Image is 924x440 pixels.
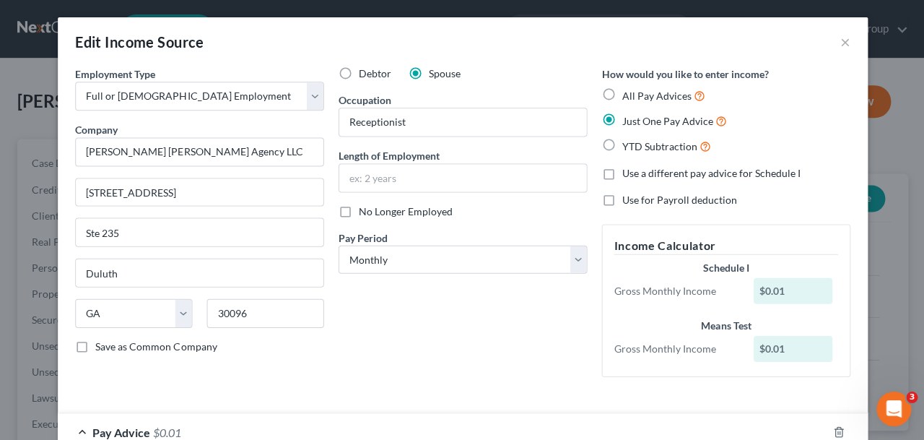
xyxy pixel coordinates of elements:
[153,425,181,439] span: $0.01
[621,167,799,179] span: Use a different pay advice for Schedule I
[339,164,585,191] input: ex: 2 years
[839,33,849,51] button: ×
[338,148,439,163] label: Length of Employment
[621,115,712,127] span: Just One Pay Advice
[76,178,323,206] input: Enter address...
[95,340,217,352] span: Save as Common Company
[76,218,323,246] input: Unit, Suite, etc...
[601,66,767,82] label: How would you like to enter income?
[621,90,690,102] span: All Pay Advices
[358,204,452,217] span: No Longer Employed
[752,335,832,361] div: $0.01
[875,391,910,426] iframe: Intercom live chat
[752,277,832,303] div: $0.01
[613,260,837,275] div: Schedule I
[621,193,736,205] span: Use for Payroll deduction
[428,67,460,79] span: Spouse
[621,140,696,152] span: YTD Subtraction
[613,236,837,254] h5: Income Calculator
[206,298,323,327] input: Enter zip...
[75,32,204,52] div: Edit Income Source
[338,92,391,108] label: Occupation
[613,318,837,332] div: Means Test
[358,67,391,79] span: Debtor
[338,231,387,243] span: Pay Period
[606,283,745,298] div: Gross Monthly Income
[75,137,323,166] input: Search company by name...
[76,259,323,286] input: Enter city...
[905,391,916,402] span: 3
[75,124,118,136] span: Company
[606,341,745,355] div: Gross Monthly Income
[339,108,585,136] input: --
[75,68,155,80] span: Employment Type
[92,425,150,439] span: Pay Advice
